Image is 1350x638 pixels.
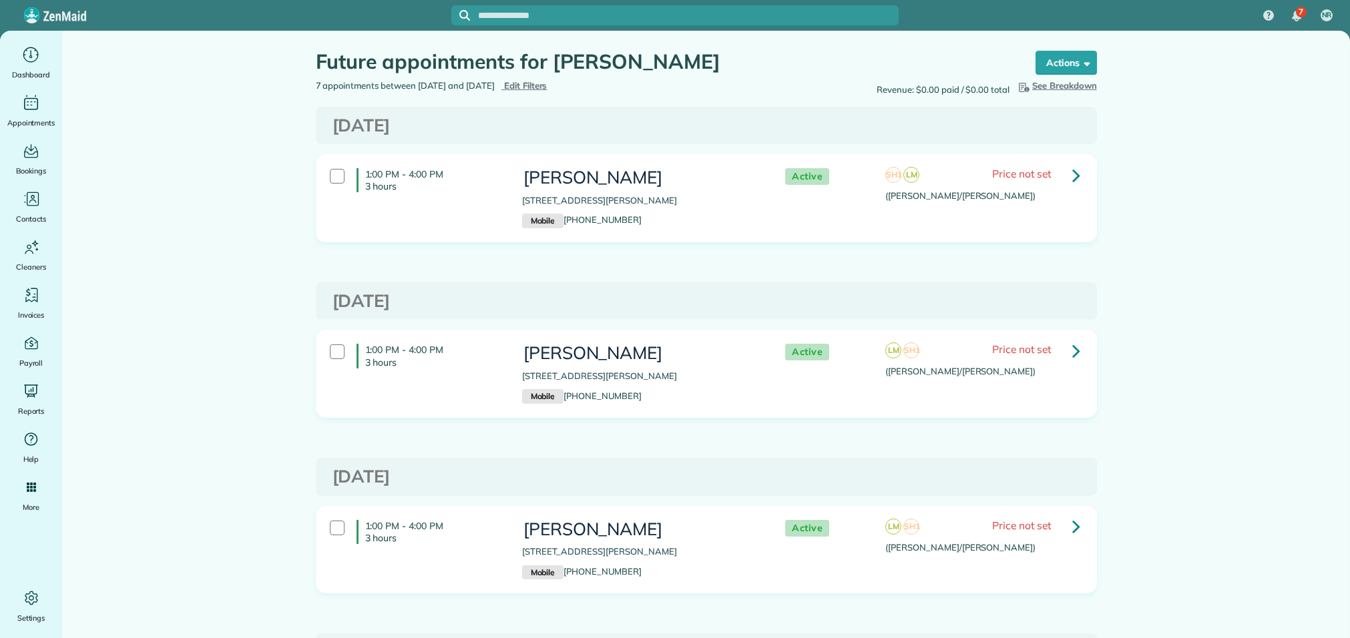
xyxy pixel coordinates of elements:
[885,519,901,535] span: LM
[357,520,502,544] h4: 1:00 PM - 4:00 PM
[365,356,502,368] p: 3 hours
[16,260,46,274] span: Cleaners
[5,428,57,466] a: Help
[885,366,1036,376] span: ([PERSON_NAME]/[PERSON_NAME])
[7,116,55,129] span: Appointments
[992,342,1051,356] span: Price not set
[5,92,57,129] a: Appointments
[903,342,919,358] span: SH1
[17,611,45,625] span: Settings
[18,404,45,418] span: Reports
[785,344,829,360] span: Active
[522,344,758,363] h3: [PERSON_NAME]
[16,164,47,178] span: Bookings
[16,212,46,226] span: Contacts
[332,292,1080,311] h3: [DATE]
[522,168,758,188] h3: [PERSON_NAME]
[504,80,547,91] span: Edit Filters
[1016,79,1097,93] button: See Breakdown
[522,194,758,208] p: [STREET_ADDRESS][PERSON_NAME]
[992,167,1051,180] span: Price not set
[5,380,57,418] a: Reports
[5,236,57,274] a: Cleaners
[522,545,758,559] p: [STREET_ADDRESS][PERSON_NAME]
[332,116,1080,135] h3: [DATE]
[522,520,758,539] h3: [PERSON_NAME]
[522,370,758,383] p: [STREET_ADDRESS][PERSON_NAME]
[1283,1,1311,31] div: 7 unread notifications
[522,565,564,580] small: Mobile
[459,10,470,21] svg: Focus search
[885,167,901,183] span: SH1
[885,190,1036,201] span: ([PERSON_NAME]/[PERSON_NAME])
[885,542,1036,553] span: ([PERSON_NAME]/[PERSON_NAME])
[885,342,901,358] span: LM
[992,519,1051,532] span: Price not set
[522,566,642,577] a: Mobile[PHONE_NUMBER]
[501,80,547,91] a: Edit Filters
[522,389,564,404] small: Mobile
[5,140,57,178] a: Bookings
[5,587,57,625] a: Settings
[19,356,43,370] span: Payroll
[522,214,564,228] small: Mobile
[1322,10,1332,21] span: NR
[316,51,1010,73] h1: Future appointments for [PERSON_NAME]
[5,332,57,370] a: Payroll
[23,452,39,466] span: Help
[877,83,1009,97] span: Revenue: $0.00 paid / $0.00 total
[5,44,57,81] a: Dashboard
[785,168,829,185] span: Active
[365,180,502,192] p: 3 hours
[5,188,57,226] a: Contacts
[332,467,1080,487] h3: [DATE]
[1299,7,1303,17] span: 7
[18,308,45,322] span: Invoices
[522,390,642,401] a: Mobile[PHONE_NUMBER]
[785,520,829,537] span: Active
[365,532,502,544] p: 3 hours
[12,68,50,81] span: Dashboard
[306,79,706,93] div: 7 appointments between [DATE] and [DATE]
[5,284,57,322] a: Invoices
[451,10,470,21] button: Focus search
[357,344,502,368] h4: 1:00 PM - 4:00 PM
[1036,51,1097,75] button: Actions
[357,168,502,192] h4: 1:00 PM - 4:00 PM
[522,214,642,225] a: Mobile[PHONE_NUMBER]
[23,501,39,514] span: More
[903,519,919,535] span: SH1
[903,167,919,183] span: LM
